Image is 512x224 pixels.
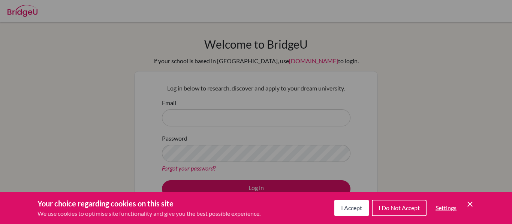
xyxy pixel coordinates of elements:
span: Settings [436,204,457,211]
p: We use cookies to optimise site functionality and give you the best possible experience. [37,209,260,218]
button: I Accept [334,200,369,216]
span: I Accept [341,204,362,211]
button: Save and close [466,200,475,209]
span: I Do Not Accept [379,204,420,211]
button: I Do Not Accept [372,200,427,216]
h3: Your choice regarding cookies on this site [37,198,260,209]
button: Settings [430,200,463,215]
